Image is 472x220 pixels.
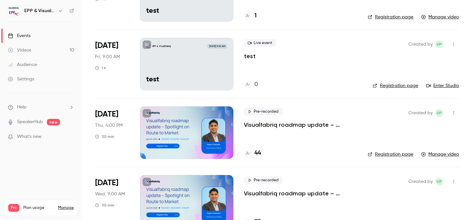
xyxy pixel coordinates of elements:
span: [DATE] 9:00 AM [207,44,227,49]
span: Valentina Perez [435,178,443,186]
a: Visualfabriq roadmap update – Spotlight on Route to Market [244,121,357,129]
a: Registration page [368,151,413,158]
div: Events [8,33,30,39]
span: Help [17,104,27,111]
div: Videos [8,47,31,54]
a: Enter Studio [426,82,459,89]
span: What's new [17,133,42,140]
a: Registration page [373,82,418,89]
h4: 1 [254,11,257,20]
p: test [146,7,227,15]
span: Pre-recorded [244,108,283,116]
span: Valentina Perez [435,40,443,48]
span: Created by [408,109,433,117]
span: Thu, 4:00 PM [95,122,123,129]
span: VP [437,178,442,186]
a: Visualfabriq roadmap update – Spotlight on Route to Market [244,189,357,197]
h4: 44 [254,149,261,158]
span: Created by [408,40,433,48]
p: EPP & Visualfabriq [152,45,171,48]
span: [DATE] [95,109,118,120]
a: Manage video [421,151,459,158]
h4: 0 [254,80,258,89]
span: VP [437,40,442,48]
span: [DATE] [95,40,118,51]
a: Manage [58,205,74,210]
div: 30 min [95,134,114,139]
div: Audience [8,61,37,68]
a: 44 [244,149,261,158]
a: SpeakerHub [17,119,43,125]
a: Registration page [368,14,413,20]
a: test [244,52,256,60]
span: Pre-recorded [244,176,283,184]
span: Wed, 9:00 AM [95,191,125,197]
span: Valentina Perez [435,109,443,117]
span: Pro [8,204,19,212]
iframe: Noticeable Trigger [66,134,74,140]
a: Manage video [421,14,459,20]
span: new [47,119,60,125]
p: test [146,76,227,84]
span: Live event [244,39,276,47]
div: 30 min [95,203,114,208]
a: testEPP & Visualfabriq[DATE] 9:00 AMtest [140,38,233,90]
span: VP [437,109,442,117]
img: EPP & Visualfabriq [8,6,19,16]
span: [DATE] [95,178,118,188]
a: 0 [244,80,258,89]
a: 1 [244,11,257,20]
li: help-dropdown-opener [8,104,74,111]
div: Apr 24 Thu, 4:00 PM (Europe/Amsterdam) [95,106,129,159]
span: Fri, 9:00 AM [95,54,120,60]
div: Settings [8,76,34,82]
div: Jun 6 Fri, 9:00 AM (Europe/Madrid) [95,38,129,90]
span: Plan usage [23,205,54,210]
h6: EPP & Visualfabriq [24,8,55,14]
span: Created by [408,178,433,186]
div: 1 h [95,65,106,71]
